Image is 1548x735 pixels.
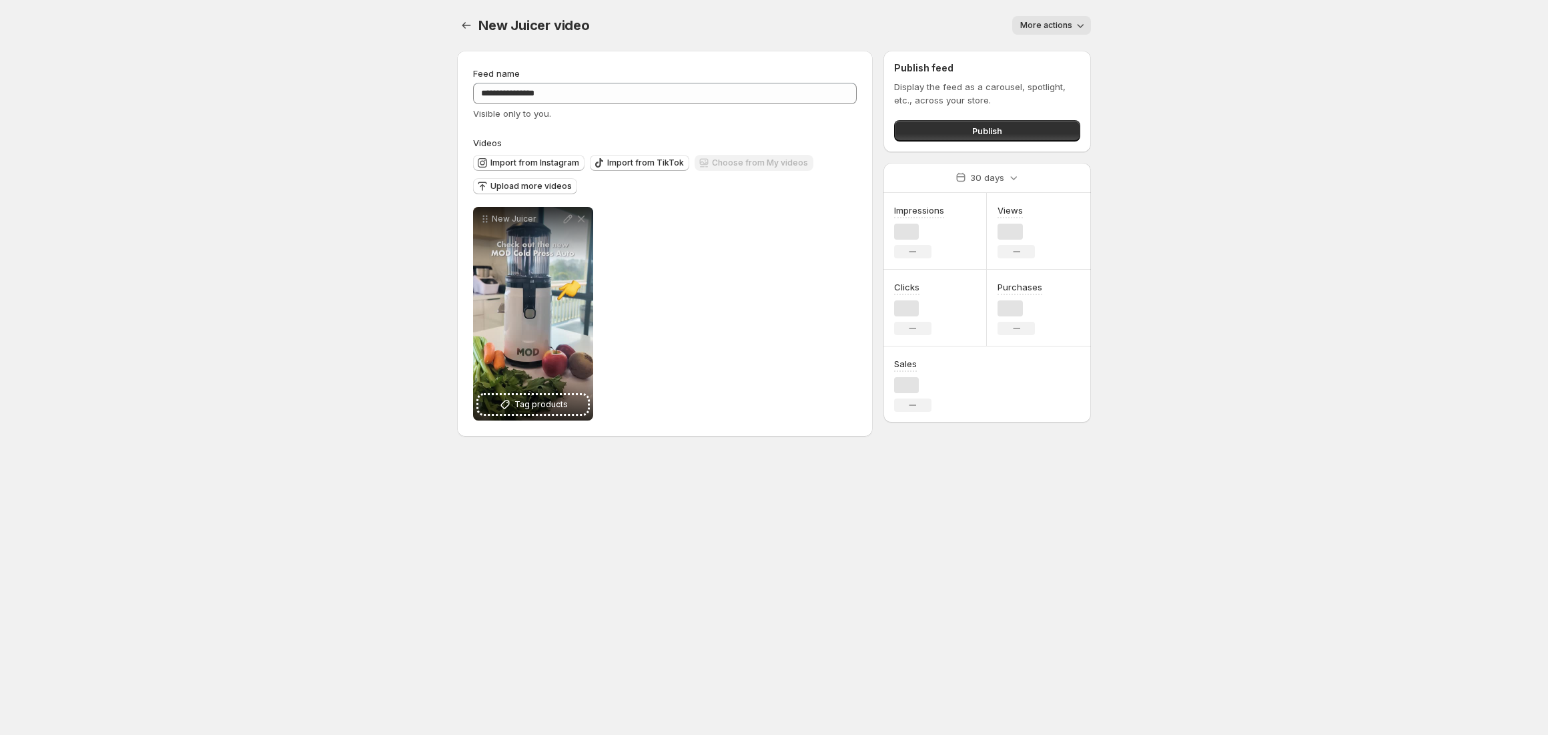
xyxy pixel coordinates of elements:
p: New Juicer [492,214,561,224]
p: 30 days [970,171,1004,184]
span: New Juicer video [478,17,590,33]
button: Upload more videos [473,178,577,194]
button: Settings [457,16,476,35]
button: Publish [894,120,1080,142]
button: Tag products [478,395,588,414]
span: Visible only to you. [473,108,551,119]
span: Import from Instagram [490,158,579,168]
div: New JuicerTag products [473,207,593,421]
button: Import from TikTok [590,155,689,171]
h3: Clicks [894,280,919,294]
span: Publish [972,124,1002,138]
span: Tag products [514,398,568,411]
h3: Impressions [894,204,944,217]
p: Display the feed as a carousel, spotlight, etc., across your store. [894,80,1080,107]
button: Import from Instagram [473,155,585,171]
span: Upload more videos [490,181,572,192]
h3: Purchases [998,280,1042,294]
span: Feed name [473,68,520,79]
h3: Sales [894,357,917,371]
h2: Publish feed [894,61,1080,75]
button: More actions [1012,16,1091,35]
h3: Views [998,204,1023,217]
span: More actions [1020,20,1072,31]
span: Videos [473,138,502,148]
span: Import from TikTok [607,158,684,168]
